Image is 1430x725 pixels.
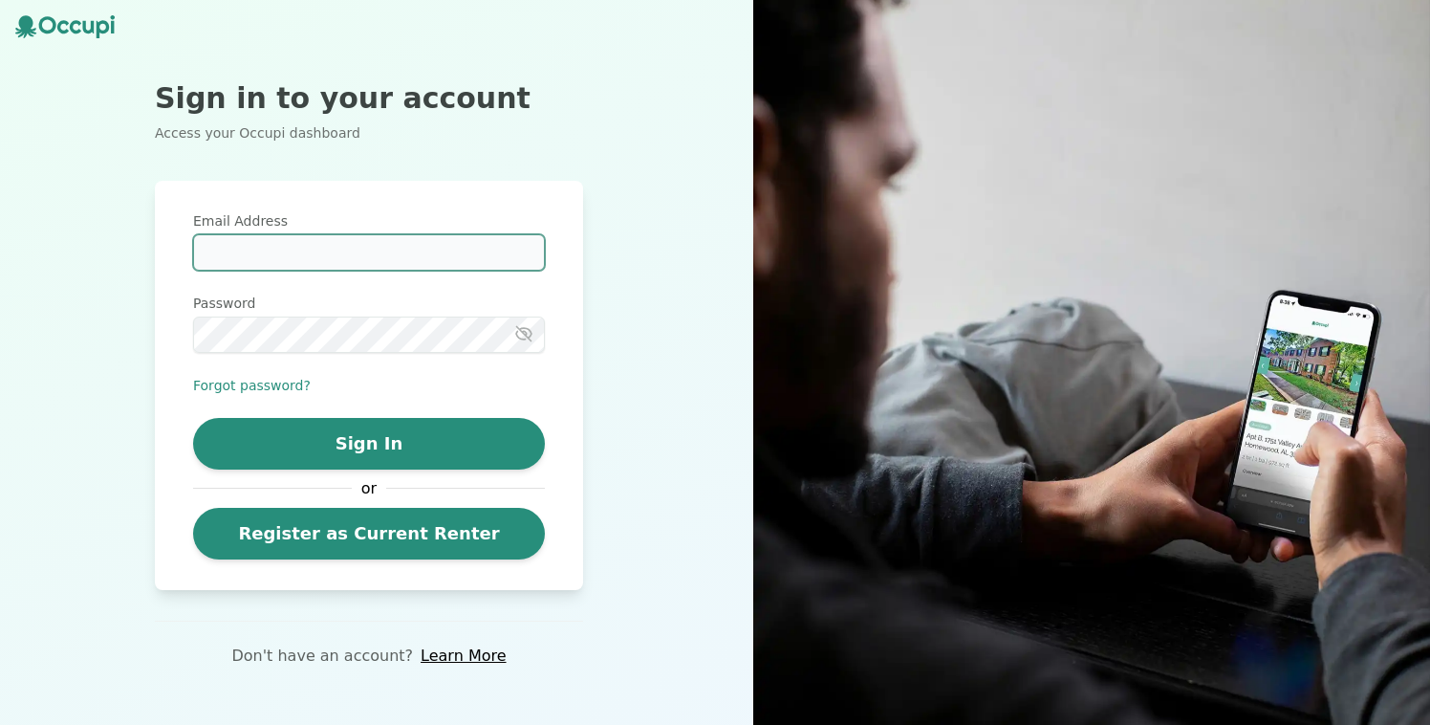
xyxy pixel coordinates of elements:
a: Register as Current Renter [193,508,545,560]
button: Forgot password? [193,376,311,395]
span: or [352,477,386,500]
p: Don't have an account? [231,645,413,668]
a: Learn More [421,645,506,668]
p: Access your Occupi dashboard [155,123,583,143]
button: Sign In [193,418,545,470]
label: Email Address [193,211,545,231]
label: Password [193,294,545,313]
h2: Sign in to your account [155,81,583,116]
